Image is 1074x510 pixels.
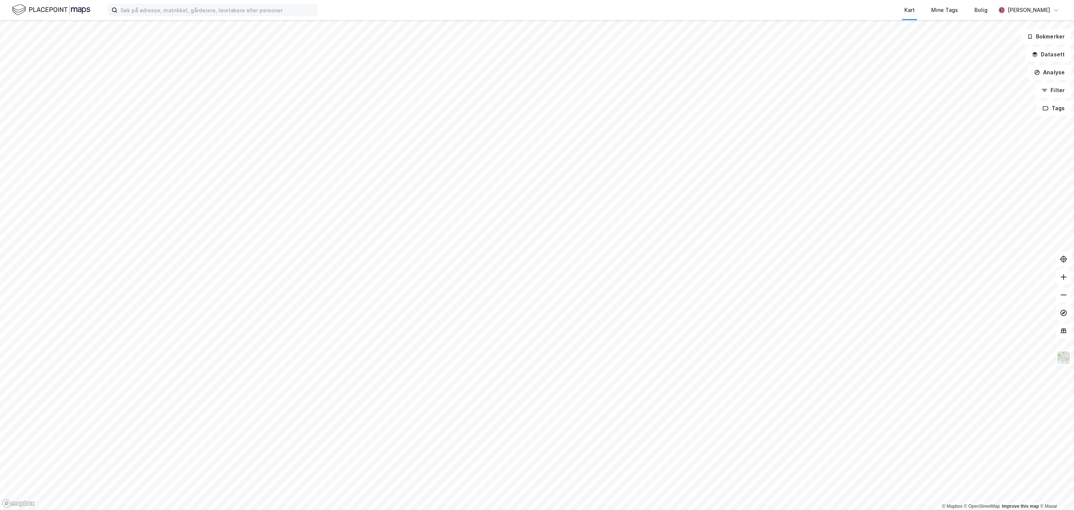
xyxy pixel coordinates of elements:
[1036,101,1071,116] button: Tags
[1026,47,1071,62] button: Datasett
[964,504,1000,509] a: OpenStreetMap
[1028,65,1071,80] button: Analyse
[931,6,958,15] div: Mine Tags
[1056,351,1071,365] img: Z
[1008,6,1050,15] div: [PERSON_NAME]
[974,6,987,15] div: Bolig
[117,4,317,16] input: Søk på adresse, matrikkel, gårdeiere, leietakere eller personer
[2,499,35,508] a: Mapbox homepage
[1037,474,1074,510] iframe: Chat Widget
[1021,29,1071,44] button: Bokmerker
[1002,504,1039,509] a: Improve this map
[942,504,962,509] a: Mapbox
[904,6,915,15] div: Kart
[1035,83,1071,98] button: Filter
[12,3,90,16] img: logo.f888ab2527a4732fd821a326f86c7f29.svg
